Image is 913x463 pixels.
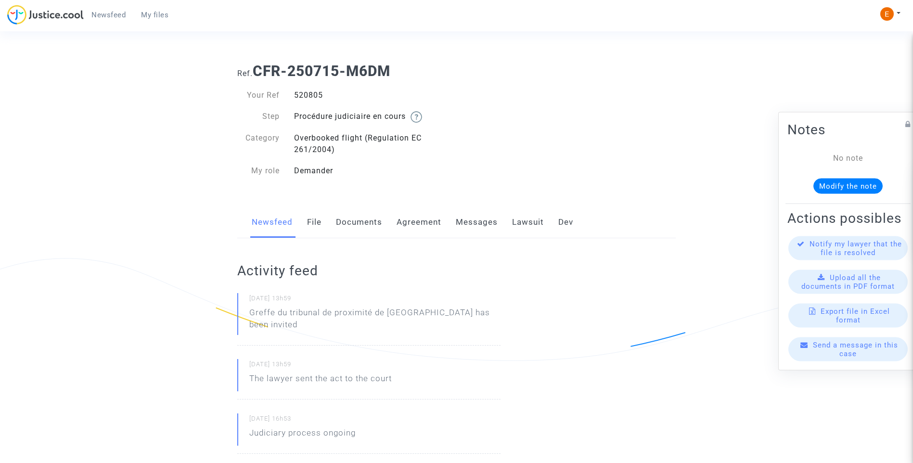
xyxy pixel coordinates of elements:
p: Greffe du tribunal de proximité de [GEOGRAPHIC_DATA] has been invited [249,307,501,335]
small: [DATE] 13h59 [249,360,501,373]
small: [DATE] 16h53 [249,414,501,427]
div: Your Ref [230,90,287,101]
div: Step [230,111,287,123]
div: My role [230,165,287,177]
img: jc-logo.svg [7,5,84,25]
a: Lawsuit [512,206,544,238]
div: No note [802,153,894,164]
span: Export file in Excel format [821,307,890,324]
h2: Notes [787,121,909,138]
p: Judiciary process ongoing [249,427,356,444]
a: My files [133,8,176,22]
a: File [307,206,321,238]
span: Notify my lawyer that the file is resolved [810,240,902,257]
span: Ref. [237,69,253,78]
a: Newsfeed [84,8,133,22]
p: The lawyer sent the act to the court [249,373,392,389]
a: Documents [336,206,382,238]
a: Dev [558,206,573,238]
div: 520805 [287,90,457,101]
a: Messages [456,206,498,238]
span: Upload all the documents in PDF format [801,273,895,291]
a: Agreement [397,206,441,238]
img: help.svg [411,111,422,123]
b: CFR-250715-M6DM [253,63,390,79]
div: Demander [287,165,457,177]
a: Newsfeed [252,206,293,238]
h2: Actions possibles [787,210,909,227]
div: Category [230,132,287,155]
h2: Activity feed [237,262,501,279]
img: ACg8ocIeiFvHKe4dA5oeRFd_CiCnuxWUEc1A2wYhRJE3TTWt=s96-c [880,7,894,21]
span: Send a message in this case [813,341,898,358]
button: Modify the note [813,179,883,194]
div: Overbooked flight (Regulation EC 261/2004) [287,132,457,155]
span: My files [141,11,168,19]
small: [DATE] 13h59 [249,294,501,307]
div: Procédure judiciaire en cours [287,111,457,123]
span: Newsfeed [91,11,126,19]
